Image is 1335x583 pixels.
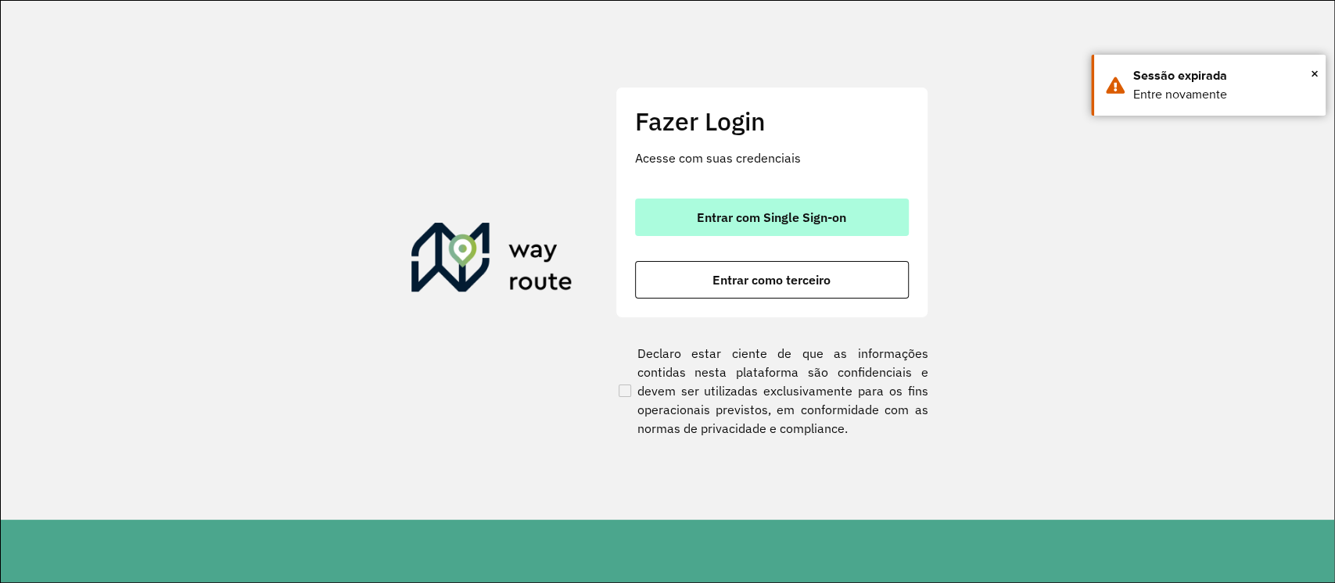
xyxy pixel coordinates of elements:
[615,344,928,438] label: Declaro estar ciente de que as informações contidas nesta plataforma são confidenciais e devem se...
[1311,62,1319,85] span: ×
[635,148,909,167] p: Acesse com suas credenciais
[635,261,909,299] button: button
[1133,85,1314,104] div: Entre novamente
[1311,62,1319,85] button: Close
[712,274,831,286] span: Entrar como terceiro
[697,211,846,224] span: Entrar com Single Sign-on
[411,223,572,298] img: Roteirizador AmbevTech
[635,106,909,136] h2: Fazer Login
[1133,66,1314,85] div: Sessão expirada
[635,199,909,236] button: button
